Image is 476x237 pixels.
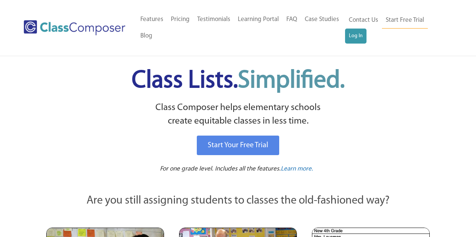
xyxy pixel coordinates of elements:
a: Features [137,11,167,28]
nav: Header Menu [137,11,345,44]
a: Testimonials [193,11,234,28]
a: Log In [345,29,367,44]
span: Simplified. [238,69,345,93]
a: Pricing [167,11,193,28]
a: FAQ [283,11,301,28]
a: Case Studies [301,11,343,28]
a: Start Free Trial [382,12,428,29]
span: Learn more. [281,166,313,172]
a: Blog [137,28,156,44]
span: Class Lists. [132,69,345,93]
p: Class Composer helps elementary schools create equitable classes in less time. [45,101,431,128]
a: Start Your Free Trial [197,136,279,155]
a: Learning Portal [234,11,283,28]
img: Class Composer [24,20,125,35]
a: Contact Us [345,12,382,29]
span: For one grade level. Includes all the features. [160,166,281,172]
span: Start Your Free Trial [208,142,268,149]
a: Learn more. [281,165,313,174]
nav: Header Menu [345,12,447,44]
p: Are you still assigning students to classes the old-fashioned way? [46,193,430,209]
